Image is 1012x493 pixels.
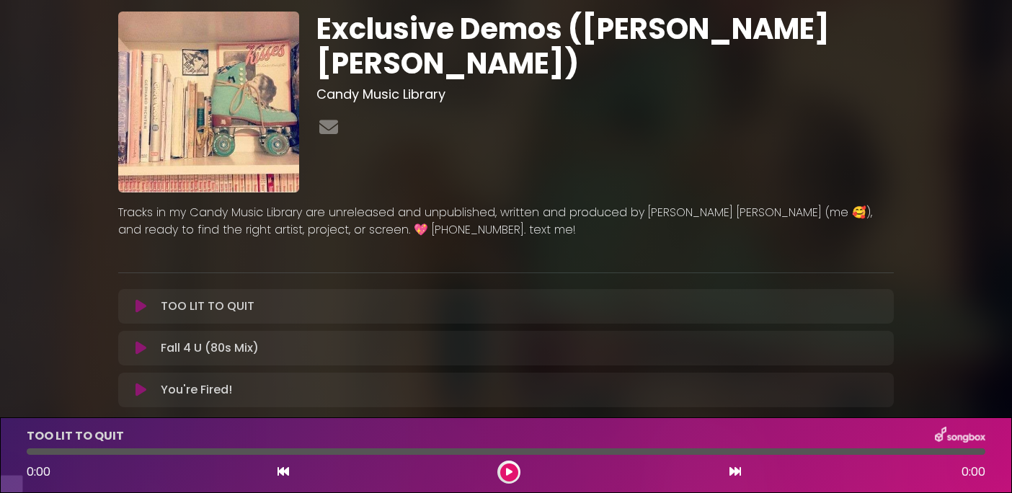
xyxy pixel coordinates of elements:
h3: Candy Music Library [316,86,894,102]
p: Tracks in my Candy Music Library are unreleased and unpublished, written and produced by [PERSON_... [118,204,894,239]
h1: Exclusive Demos ([PERSON_NAME] [PERSON_NAME]) [316,12,894,81]
span: 0:00 [27,463,50,480]
img: songbox-logo-white.png [935,427,985,445]
p: You're Fired! [161,381,232,399]
p: TOO LIT TO QUIT [161,298,254,315]
p: TOO LIT TO QUIT [27,427,124,445]
p: Fall 4 U (80s Mix) [161,339,259,357]
span: 0:00 [962,463,985,481]
img: 40yHkUXQuawwc4VROrR3 [118,12,299,192]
